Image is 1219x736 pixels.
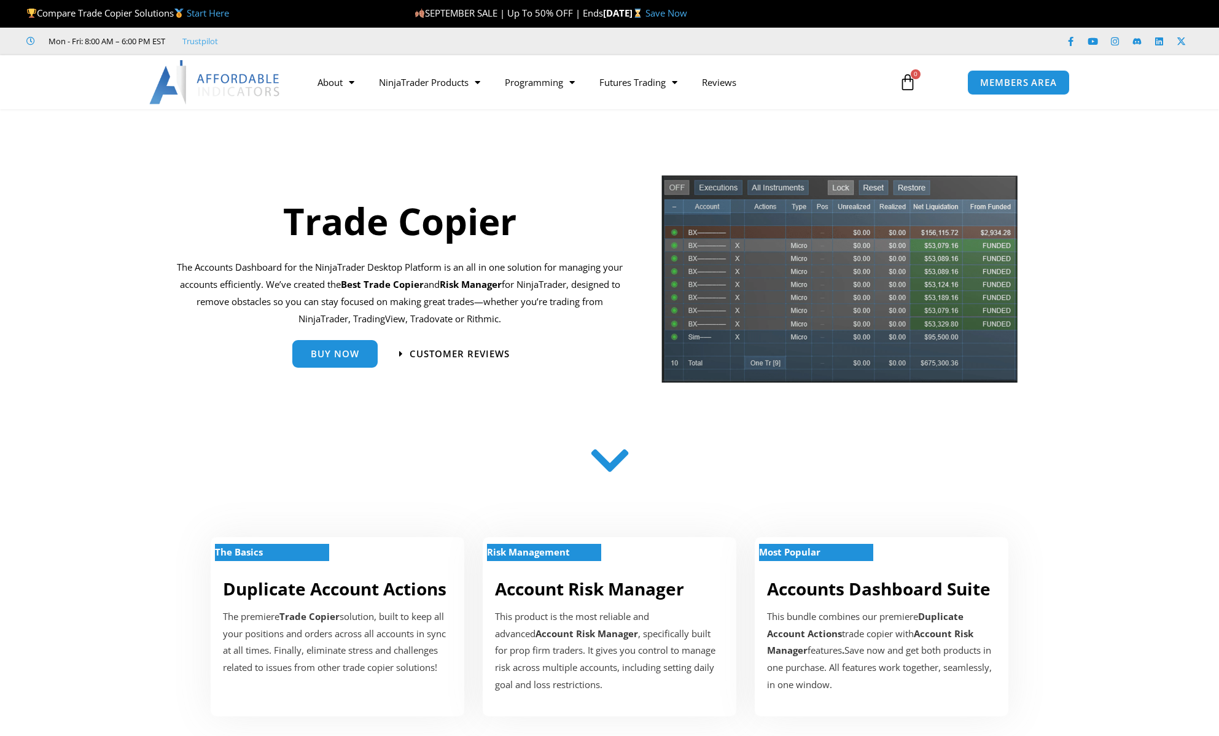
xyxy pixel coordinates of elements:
[187,7,229,19] a: Start Here
[177,259,623,327] p: The Accounts Dashboard for the NinjaTrader Desktop Platform is an all in one solution for managin...
[660,174,1019,393] img: tradecopier | Affordable Indicators – NinjaTrader
[495,577,684,600] a: Account Risk Manager
[633,9,642,18] img: ⌛
[911,69,921,79] span: 0
[311,349,359,358] span: Buy Now
[177,195,623,247] h1: Trade Copier
[279,610,340,622] strong: Trade Copier
[767,608,996,694] div: This bundle combines our premiere trade copier with features Save now and get both products in on...
[215,546,263,558] strong: The Basics
[149,60,281,104] img: LogoAI | Affordable Indicators – NinjaTrader
[980,78,1057,87] span: MEMBERS AREA
[415,9,424,18] img: 🍂
[45,34,165,48] span: Mon - Fri: 8:00 AM – 6:00 PM EST
[305,68,367,96] a: About
[842,644,844,656] b: .
[440,278,502,290] strong: Risk Manager
[690,68,749,96] a: Reviews
[410,349,510,358] span: Customer Reviews
[223,608,452,676] p: The premiere solution, built to keep all your positions and orders across all accounts in sync at...
[495,608,724,694] p: This product is the most reliable and advanced , specifically built for prop firm traders. It giv...
[174,9,184,18] img: 🥇
[26,7,229,19] span: Compare Trade Copier Solutions
[767,577,991,600] a: Accounts Dashboard Suite
[759,546,820,558] strong: Most Popular
[292,340,378,368] a: Buy Now
[27,9,36,18] img: 🏆
[341,278,424,290] b: Best Trade Copier
[399,349,510,358] a: Customer Reviews
[367,68,493,96] a: NinjaTrader Products
[967,70,1070,95] a: MEMBERS AREA
[493,68,587,96] a: Programming
[223,577,446,600] a: Duplicate Account Actions
[536,627,638,640] strong: Account Risk Manager
[645,7,687,19] a: Save Now
[587,68,690,96] a: Futures Trading
[881,64,935,100] a: 0
[415,7,603,19] span: SEPTEMBER SALE | Up To 50% OFF | Ends
[182,34,218,48] a: Trustpilot
[305,68,885,96] nav: Menu
[487,546,570,558] strong: Risk Management
[603,7,645,19] strong: [DATE]
[767,610,964,640] b: Duplicate Account Actions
